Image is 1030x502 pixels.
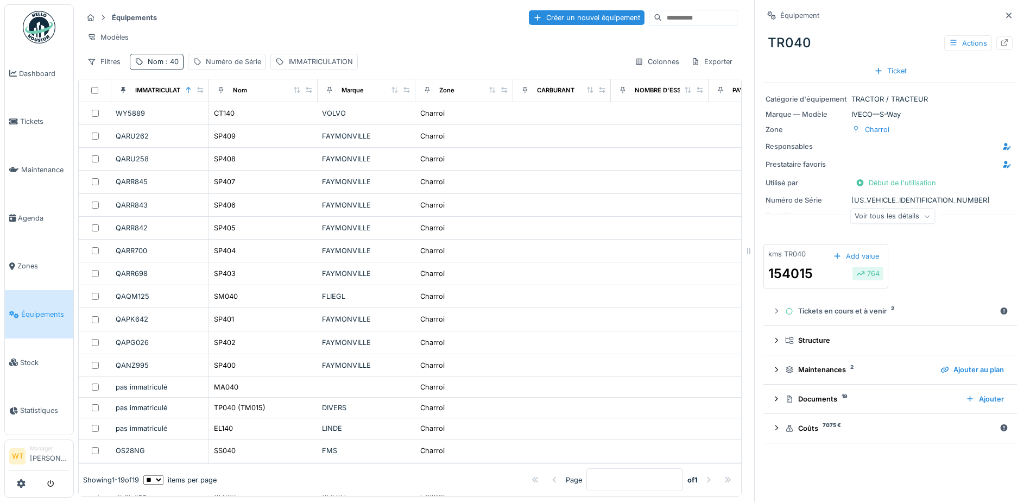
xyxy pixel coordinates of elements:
[214,360,236,371] div: SP400
[630,54,684,70] div: Colonnes
[322,268,411,279] div: FAYMONVILLE
[785,335,1004,346] div: Structure
[420,314,445,324] div: Charroi
[420,403,445,413] div: Charroi
[83,475,139,485] div: Showing 1 - 19 of 19
[21,309,69,319] span: Équipements
[686,54,737,70] div: Exporter
[768,330,1013,350] summary: Structure
[635,86,691,95] div: NOMBRE D'ESSIEU
[768,418,1013,438] summary: Coûts7075 €
[30,444,69,468] li: [PERSON_NAME]
[5,194,73,242] a: Agenda
[116,223,204,233] div: QARR842
[322,403,411,413] div: DIVERS
[766,124,847,135] div: Zone
[116,268,204,279] div: QARR698
[163,58,179,66] span: : 40
[5,242,73,291] a: Zones
[19,68,69,79] span: Dashboard
[322,314,411,324] div: FAYMONVILLE
[5,290,73,338] a: Équipements
[214,177,235,187] div: SP407
[214,108,235,118] div: CT140
[851,175,940,190] div: Début de l'utilisation
[768,249,806,259] div: kms TR040
[23,11,55,43] img: Badge_color-CXgf-gQk.svg
[148,57,179,67] div: Nom
[9,444,69,470] a: WT Manager[PERSON_NAME]
[288,57,353,67] div: IMMATRICULATION
[116,200,204,210] div: QARR843
[420,268,445,279] div: Charroi
[214,246,236,256] div: SP404
[116,445,204,456] div: OS28NG
[785,423,995,434] div: Coûts
[420,423,445,434] div: Charroi
[865,124,889,135] div: Charroi
[766,94,847,104] div: Catégorie d'équipement
[322,337,411,348] div: FAYMONVILLE
[116,423,204,434] div: pas immatriculé
[766,159,847,170] div: Prestataire favoris
[768,389,1013,409] summary: Documents19Ajouter
[529,10,644,25] div: Créer un nouvel équipement
[856,268,880,279] div: 764
[420,291,445,302] div: Charroi
[116,154,204,164] div: QARU258
[116,108,204,118] div: WY5889
[5,146,73,194] a: Maintenance
[322,200,411,210] div: FAYMONVILLE
[20,405,69,416] span: Statistiques
[420,246,445,256] div: Charroi
[20,357,69,368] span: Stock
[962,392,1008,406] div: Ajouter
[537,86,574,95] div: CARBURANT
[763,29,1017,57] div: TR040
[785,306,995,316] div: Tickets en cours et à venir
[322,246,411,256] div: FAYMONVILLE
[214,337,236,348] div: SP402
[322,423,411,434] div: LINDE
[944,35,992,51] div: Actions
[322,108,411,118] div: VOLVO
[21,165,69,175] span: Maintenance
[214,445,236,456] div: SS040
[214,268,236,279] div: SP403
[116,360,204,371] div: QANZ995
[214,200,236,210] div: SP406
[116,337,204,348] div: QAPG026
[420,337,445,348] div: Charroi
[766,109,847,120] div: Marque — Modèle
[322,360,411,371] div: FAYMONVILLE
[870,64,911,78] div: Ticket
[439,86,454,95] div: Zone
[233,86,247,95] div: Nom
[785,365,932,375] div: Maintenances
[420,154,445,164] div: Charroi
[214,423,233,434] div: EL140
[768,264,813,284] div: 154015
[420,382,445,392] div: Charroi
[83,54,125,70] div: Filtres
[766,141,847,152] div: Responsables
[687,475,698,485] strong: of 1
[143,475,217,485] div: items per page
[214,291,238,302] div: SM040
[116,382,204,392] div: pas immatriculé
[30,444,69,453] div: Manager
[214,131,236,141] div: SP409
[766,94,1015,104] div: TRACTOR / TRACTEUR
[850,209,935,224] div: Voir tous les détails
[322,154,411,164] div: FAYMONVILLE
[5,49,73,98] a: Dashboard
[83,29,134,45] div: Modèles
[214,154,236,164] div: SP408
[108,12,161,23] strong: Équipements
[17,261,69,271] span: Zones
[116,291,204,302] div: QAQM125
[785,394,957,404] div: Documents
[322,131,411,141] div: FAYMONVILLE
[214,223,236,233] div: SP405
[420,177,445,187] div: Charroi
